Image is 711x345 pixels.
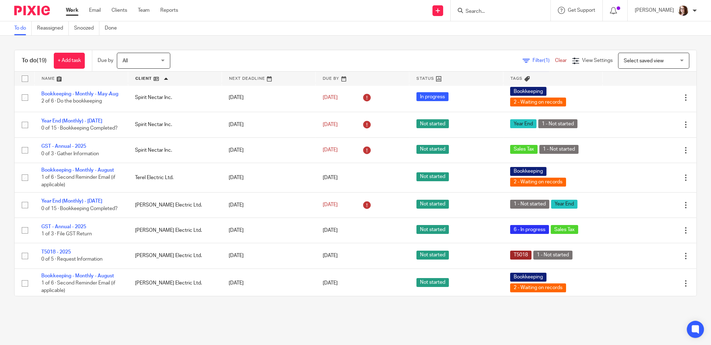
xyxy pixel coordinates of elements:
[323,175,338,180] span: [DATE]
[416,145,449,154] span: Not started
[128,268,222,298] td: [PERSON_NAME] Electric Ltd.
[128,192,222,218] td: [PERSON_NAME] Electric Ltd.
[14,6,50,15] img: Pixie
[222,218,315,243] td: [DATE]
[624,58,664,63] span: Select saved view
[89,7,101,14] a: Email
[41,224,86,229] a: GST - Annual - 2025
[41,126,118,131] span: 0 of 15 · Bookkeeping Completed?
[510,87,546,96] span: Bookkeeping
[323,281,338,286] span: [DATE]
[128,218,222,243] td: [PERSON_NAME] Electric Ltd.
[323,148,338,153] span: [DATE]
[54,53,85,69] a: + Add task
[128,112,222,137] td: Spirit Nectar Inc.
[41,199,102,204] a: Year End (Monthly) - [DATE]
[41,250,71,255] a: T5018 - 2025
[98,57,113,64] p: Due by
[128,83,222,112] td: Spirit Nectar Inc.
[41,257,103,262] span: 0 of 5 · Request Information
[222,137,315,163] td: [DATE]
[37,21,69,35] a: Reassigned
[538,119,577,128] span: 1 - Not started
[22,57,47,64] h1: To do
[582,58,613,63] span: View Settings
[539,145,578,154] span: 1 - Not started
[222,83,315,112] td: [DATE]
[41,281,115,293] span: 1 of 6 · Second Reminder Email (if applicable)
[510,273,546,282] span: Bookkeeping
[222,112,315,137] td: [DATE]
[555,58,567,63] a: Clear
[37,58,47,63] span: (19)
[41,168,114,173] a: Bookkeeping - Monthly - August
[138,7,150,14] a: Team
[323,228,338,233] span: [DATE]
[160,7,178,14] a: Reports
[41,206,118,211] span: 0 of 15 · Bookkeeping Completed?
[533,58,555,63] span: Filter
[635,7,674,14] p: [PERSON_NAME]
[41,273,114,278] a: Bookkeeping - Monthly - August
[41,151,99,156] span: 0 of 3 · Gather Information
[465,9,529,15] input: Search
[128,163,222,192] td: Terel Electric Ltd.
[323,203,338,208] span: [DATE]
[510,200,549,209] span: 1 - Not started
[111,7,127,14] a: Clients
[123,58,128,63] span: All
[510,119,536,128] span: Year End
[222,268,315,298] td: [DATE]
[222,192,315,218] td: [DATE]
[510,145,538,154] span: Sales Tax
[510,225,549,234] span: 6 - In progress
[544,58,550,63] span: (1)
[41,99,102,104] span: 2 of 6 · Do the bookkeeping
[416,119,449,128] span: Not started
[66,7,78,14] a: Work
[41,144,86,149] a: GST - Annual - 2025
[74,21,99,35] a: Snoozed
[568,8,595,13] span: Get Support
[41,175,115,188] span: 1 of 6 · Second Reminder Email (if applicable)
[551,225,578,234] span: Sales Tax
[510,178,566,187] span: 2 - Waiting on records
[41,92,118,96] a: Bookkeeping - Monthly - May-Aug
[416,251,449,260] span: Not started
[105,21,122,35] a: Done
[510,77,523,80] span: Tags
[551,200,577,209] span: Year End
[416,200,449,209] span: Not started
[678,5,689,16] img: Kelsey%20Website-compressed%20Resized.jpg
[41,231,92,236] span: 1 of 3 · File GST Return
[510,283,566,292] span: 2 - Waiting on records
[323,95,338,100] span: [DATE]
[510,98,566,106] span: 2 - Waiting on records
[416,225,449,234] span: Not started
[323,253,338,258] span: [DATE]
[128,243,222,268] td: [PERSON_NAME] Electric Ltd.
[416,92,448,101] span: In progress
[222,243,315,268] td: [DATE]
[323,122,338,127] span: [DATE]
[510,167,546,176] span: Bookkeeping
[416,278,449,287] span: Not started
[510,251,531,260] span: T5018
[41,119,102,124] a: Year End (Monthly) - [DATE]
[14,21,32,35] a: To do
[533,251,572,260] span: 1 - Not started
[416,172,449,181] span: Not started
[128,137,222,163] td: Spirit Nectar Inc.
[222,163,315,192] td: [DATE]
